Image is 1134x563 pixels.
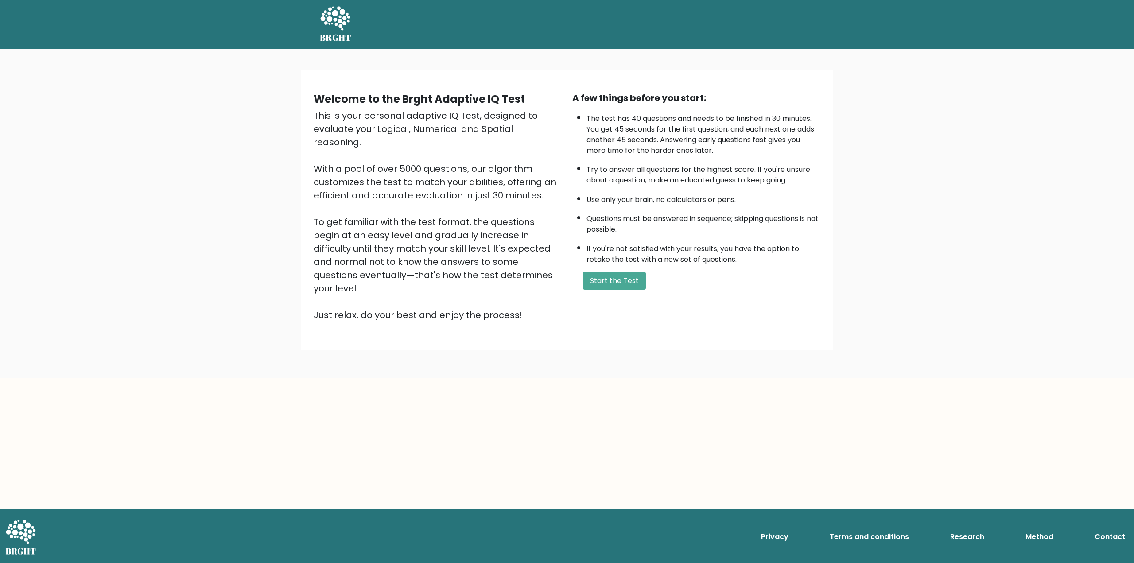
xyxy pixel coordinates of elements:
h5: BRGHT [320,32,352,43]
div: A few things before you start: [572,91,820,105]
li: Try to answer all questions for the highest score. If you're unsure about a question, make an edu... [586,160,820,186]
a: Terms and conditions [826,528,913,546]
button: Start the Test [583,272,646,290]
a: Privacy [757,528,792,546]
a: Method [1022,528,1057,546]
a: Contact [1091,528,1129,546]
li: Use only your brain, no calculators or pens. [586,190,820,205]
li: Questions must be answered in sequence; skipping questions is not possible. [586,209,820,235]
li: If you're not satisfied with your results, you have the option to retake the test with a new set ... [586,239,820,265]
div: This is your personal adaptive IQ Test, designed to evaluate your Logical, Numerical and Spatial ... [314,109,562,322]
a: BRGHT [320,4,352,45]
b: Welcome to the Brght Adaptive IQ Test [314,92,525,106]
a: Research [947,528,988,546]
li: The test has 40 questions and needs to be finished in 30 minutes. You get 45 seconds for the firs... [586,109,820,156]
